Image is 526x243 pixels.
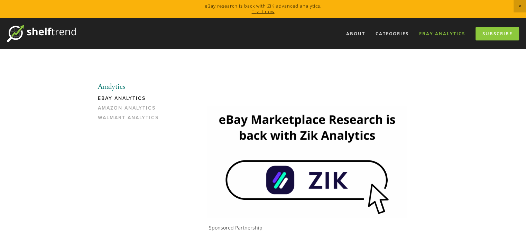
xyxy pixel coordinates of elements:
img: Zik Analytics Sponsored Ad [207,106,407,218]
a: Amazon Analytics [98,105,164,115]
a: Walmart Analytics [98,115,164,124]
a: Subscribe [476,27,519,40]
a: eBay Analytics [98,95,164,105]
div: Categories [371,28,413,39]
p: Sponsored Partnership [209,225,407,231]
a: Try it now [252,8,275,15]
a: eBay Analytics [415,28,470,39]
li: Analytics [98,82,164,91]
a: About [342,28,370,39]
img: ShelfTrend [7,25,76,42]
